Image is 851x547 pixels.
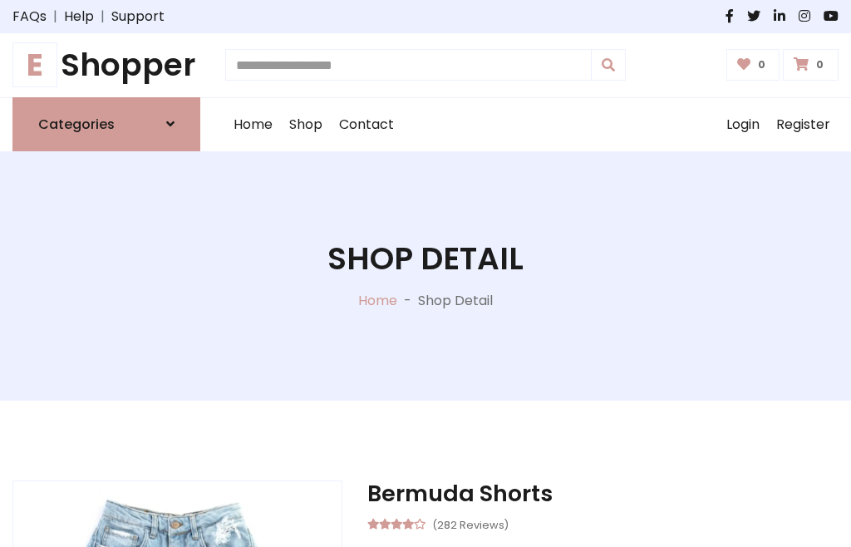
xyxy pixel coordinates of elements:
[327,240,524,278] h1: Shop Detail
[12,42,57,87] span: E
[768,98,839,151] a: Register
[47,7,64,27] span: |
[281,98,331,151] a: Shop
[397,291,418,311] p: -
[418,291,493,311] p: Shop Detail
[94,7,111,27] span: |
[111,7,165,27] a: Support
[754,57,770,72] span: 0
[812,57,828,72] span: 0
[358,291,397,310] a: Home
[367,480,839,507] h3: Bermuda Shorts
[38,116,115,132] h6: Categories
[783,49,839,81] a: 0
[726,49,780,81] a: 0
[331,98,402,151] a: Contact
[718,98,768,151] a: Login
[225,98,281,151] a: Home
[12,47,200,84] a: EShopper
[432,514,509,534] small: (282 Reviews)
[64,7,94,27] a: Help
[12,97,200,151] a: Categories
[12,47,200,84] h1: Shopper
[12,7,47,27] a: FAQs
